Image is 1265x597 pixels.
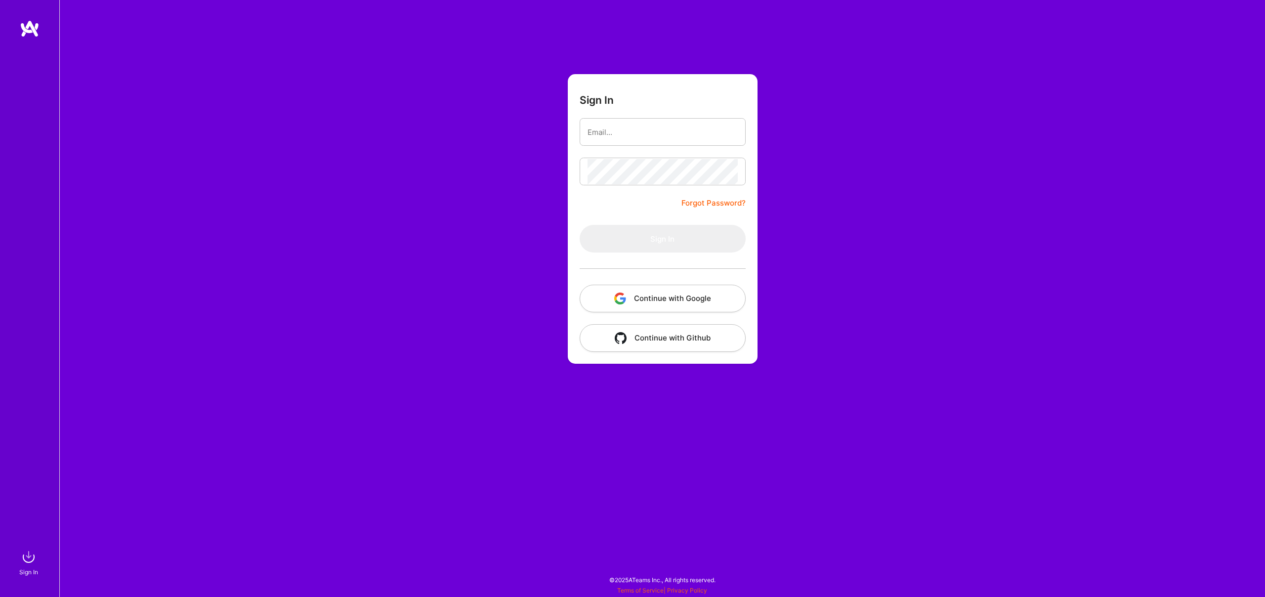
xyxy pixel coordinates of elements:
input: Email... [588,120,738,145]
div: © 2025 ATeams Inc., All rights reserved. [59,567,1265,592]
img: logo [20,20,40,38]
a: Forgot Password? [681,197,746,209]
button: Sign In [580,225,746,253]
a: Privacy Policy [667,587,707,594]
div: Sign In [19,567,38,577]
span: | [617,587,707,594]
a: Terms of Service [617,587,664,594]
button: Continue with Google [580,285,746,312]
img: icon [614,293,626,304]
a: sign inSign In [21,547,39,577]
img: icon [615,332,627,344]
h3: Sign In [580,94,614,106]
img: sign in [19,547,39,567]
button: Continue with Github [580,324,746,352]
